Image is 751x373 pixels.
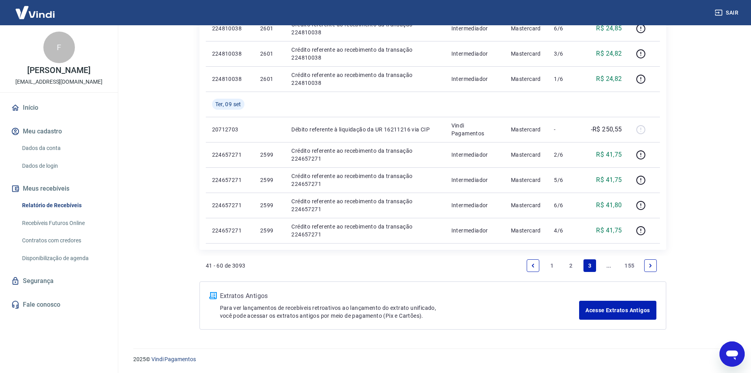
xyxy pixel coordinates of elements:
p: R$ 24,82 [596,74,622,84]
p: 5/6 [554,176,577,184]
a: Page 155 [621,259,637,272]
a: Jump forward [602,259,615,272]
p: Vindi Pagamentos [451,122,498,137]
p: [EMAIL_ADDRESS][DOMAIN_NAME] [15,78,102,86]
p: R$ 41,75 [596,150,622,159]
a: Page 2 [565,259,577,272]
p: Crédito referente ao recebimento da transação 224810038 [291,21,438,36]
p: 224657271 [212,201,248,209]
p: 224810038 [212,50,248,58]
p: Mastercard [511,126,542,133]
a: Vindi Pagamentos [151,356,196,362]
p: Intermediador [451,227,498,234]
p: Intermediador [451,24,498,32]
p: 224810038 [212,75,248,83]
p: [PERSON_NAME] [27,66,90,75]
p: - [554,126,577,133]
p: 2/6 [554,151,577,159]
div: F [43,32,75,63]
p: Mastercard [511,201,542,209]
a: Page 3 is your current page [583,259,596,272]
img: Vindi [9,0,61,24]
p: Mastercard [511,227,542,234]
a: Page 1 [546,259,558,272]
p: Crédito referente ao recebimento da transação 224657271 [291,147,438,163]
p: R$ 41,80 [596,201,622,210]
a: Segurança [9,272,108,290]
button: Meu cadastro [9,123,108,140]
p: 3/6 [554,50,577,58]
a: Contratos com credores [19,232,108,249]
p: Débito referente à liquidação da UR 16211216 via CIP [291,126,438,133]
p: Crédito referente ao recebimento da transação 224657271 [291,223,438,238]
p: 6/6 [554,24,577,32]
p: -R$ 250,55 [591,125,622,134]
button: Meus recebíveis [9,180,108,197]
a: Acesse Extratos Antigos [579,301,656,320]
ul: Pagination [524,256,660,275]
iframe: Botão para abrir a janela de mensagens, conversa em andamento [719,341,745,367]
a: Next page [644,259,657,272]
p: Intermediador [451,75,498,83]
p: 2599 [260,176,279,184]
p: 41 - 60 de 3093 [206,262,246,270]
p: 2599 [260,201,279,209]
p: 2601 [260,24,279,32]
p: Crédito referente ao recebimento da transação 224657271 [291,172,438,188]
p: 2599 [260,227,279,234]
p: Mastercard [511,24,542,32]
button: Sair [713,6,742,20]
a: Fale conosco [9,296,108,313]
p: 4/6 [554,227,577,234]
img: ícone [209,292,217,299]
p: Mastercard [511,176,542,184]
p: 224657271 [212,227,248,234]
a: Relatório de Recebíveis [19,197,108,214]
p: 2601 [260,50,279,58]
p: R$ 41,75 [596,175,622,185]
p: 2601 [260,75,279,83]
p: 1/6 [554,75,577,83]
p: Para ver lançamentos de recebíveis retroativos ao lançamento do extrato unificado, você pode aces... [220,304,580,320]
a: Início [9,99,108,116]
p: Mastercard [511,75,542,83]
p: Crédito referente ao recebimento da transação 224810038 [291,46,438,62]
a: Recebíveis Futuros Online [19,215,108,231]
p: 224657271 [212,151,248,159]
p: Crédito referente ao recebimento da transação 224810038 [291,71,438,87]
p: Crédito referente ao recebimento da transação 224657271 [291,197,438,213]
p: 2599 [260,151,279,159]
span: Ter, 09 set [215,100,241,108]
p: Intermediador [451,176,498,184]
a: Dados de login [19,158,108,174]
p: 20712703 [212,126,248,133]
p: Intermediador [451,151,498,159]
p: 6/6 [554,201,577,209]
a: Disponibilização de agenda [19,250,108,266]
a: Dados da conta [19,140,108,156]
p: Mastercard [511,151,542,159]
p: Mastercard [511,50,542,58]
p: Intermediador [451,201,498,209]
p: R$ 24,82 [596,49,622,58]
p: 224810038 [212,24,248,32]
a: Previous page [527,259,539,272]
p: R$ 41,75 [596,226,622,235]
p: Extratos Antigos [220,291,580,301]
p: 2025 © [133,355,732,364]
p: R$ 24,85 [596,24,622,33]
p: 224657271 [212,176,248,184]
p: Intermediador [451,50,498,58]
